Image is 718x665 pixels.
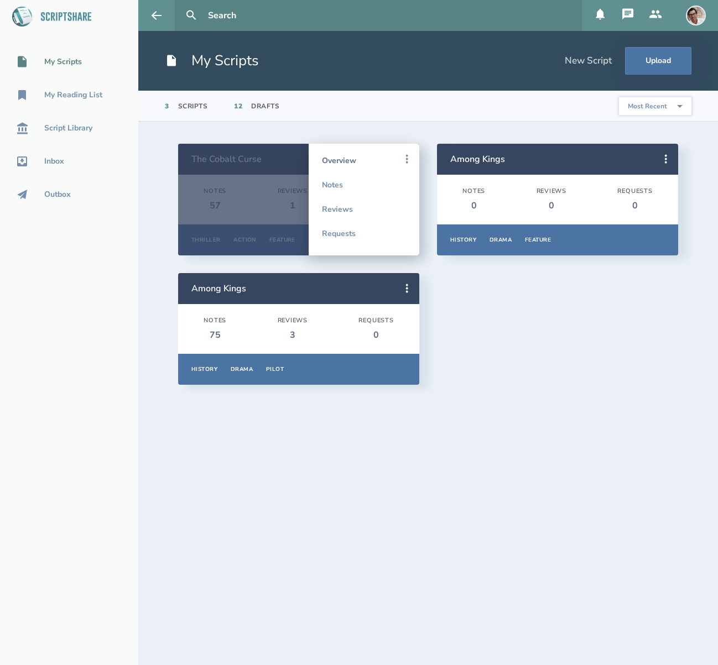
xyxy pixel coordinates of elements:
div: History [191,365,217,373]
div: Script Library [44,124,92,133]
a: Notes [322,172,406,197]
div: Outbox [44,190,71,199]
div: Notes [204,317,226,324]
div: Notes [462,187,485,195]
div: 0 [617,200,652,212]
div: My Scripts [44,57,82,66]
a: Requests [322,221,406,245]
a: Among Kings [191,282,246,295]
div: Scripts [178,102,208,111]
a: Overview [322,148,406,172]
div: Pilot [266,365,284,373]
div: 3 [165,102,169,111]
a: Among Kings [450,153,505,165]
div: Feature [525,236,551,244]
div: History [450,236,476,244]
div: 0 [537,200,567,212]
div: Drama [231,365,253,373]
div: Reviews [278,317,308,324]
div: 12 [234,102,242,111]
div: 0 [462,200,485,212]
button: Upload [625,47,691,75]
div: Drama [490,236,512,244]
img: user_1714333753-crop.jpg [686,6,706,25]
div: Requests [358,317,393,324]
div: My Reading List [44,91,102,100]
a: Reviews [322,197,406,221]
div: 0 [358,329,393,341]
div: 3 [278,329,308,341]
h1: My Scripts [165,51,259,71]
div: Reviews [537,187,567,195]
div: Inbox [44,157,64,166]
div: New Script [565,55,612,67]
div: 75 [204,329,226,341]
div: Drafts [251,102,279,111]
div: Requests [617,187,652,195]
